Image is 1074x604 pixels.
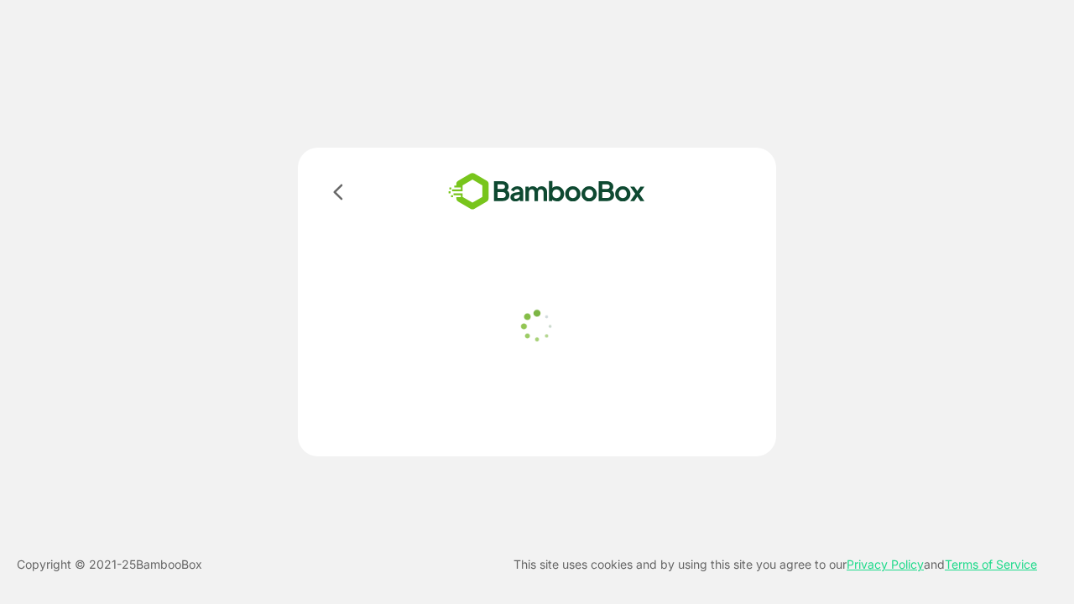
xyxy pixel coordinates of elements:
a: Terms of Service [945,557,1037,571]
p: This site uses cookies and by using this site you agree to our and [514,555,1037,575]
p: Copyright © 2021- 25 BambooBox [17,555,202,575]
a: Privacy Policy [847,557,924,571]
img: loader [516,305,558,347]
img: bamboobox [424,168,670,216]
